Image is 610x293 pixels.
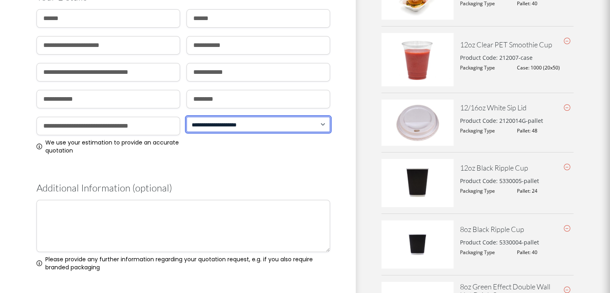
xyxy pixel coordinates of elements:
[381,220,454,269] img: 8oz_black_a-400x267.jpg
[460,103,527,112] a: 12/16oz White Sip Lid
[36,182,330,194] h3: Additional Information (optional)
[460,128,508,134] dt: Packaging Type
[460,250,508,255] dt: Packaging Type
[381,159,454,207] img: 12oz_black_a-400x267.jpg
[381,33,454,86] img: 12oz-PET-Smoothie-Cup-with-Raspberry-Smoothie-no-lid-400x296.jpg
[517,188,574,194] dd: Pallet: 24
[460,188,508,194] dt: Packaging Type
[36,255,330,271] div: Please provide any further information regarding your quotation request, e.g. if you also require...
[517,65,574,71] dd: Case: 1000 (20x50)
[460,163,528,172] a: 12oz Black Ripple Cup
[460,1,508,6] dt: Packaging Type
[517,1,574,6] dd: Pallet: 40
[460,238,539,246] p: Product Code: 5330004-pallet
[460,177,539,185] p: Product Code: 5330005-pallet
[36,138,180,155] div: We use your estimation to provide an accurate quotation
[460,40,552,49] a: 12oz Clear PET Smoothie Cup
[381,100,454,145] img: dsc_9978a_1_1-400x254.jpg
[460,65,508,71] dt: Packaging Type
[517,128,574,134] dd: Pallet: 48
[460,53,533,62] p: Product Code: 212007-case
[460,116,543,125] p: Product Code: 2120014G-pallet
[517,250,574,255] dd: Pallet: 40
[460,225,524,234] a: 8oz Black Ripple Cup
